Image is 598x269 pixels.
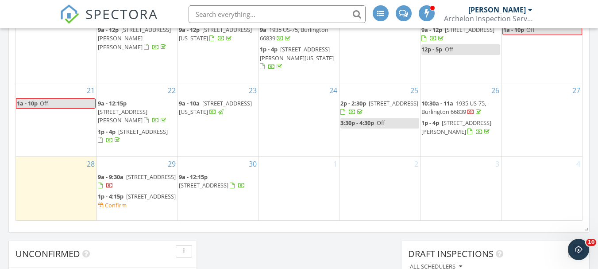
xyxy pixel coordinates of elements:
span: [STREET_ADDRESS][PERSON_NAME][PERSON_NAME] [98,26,171,51]
span: 9a - 12p [421,26,442,34]
a: Go to September 30, 2025 [247,157,258,171]
span: [STREET_ADDRESS] [179,181,228,189]
a: 9a - 12p [STREET_ADDRESS][PERSON_NAME][PERSON_NAME] [98,25,177,53]
td: Go to September 26, 2025 [421,83,502,157]
span: 10 [586,239,596,246]
td: Go to September 27, 2025 [501,83,582,157]
span: Draft Inspections [408,248,494,260]
span: 9a - 12:15p [179,173,208,181]
td: Go to October 4, 2025 [501,156,582,220]
iframe: Intercom live chat [568,239,589,260]
span: 12p - 5p [421,45,442,53]
a: 1p - 4p [STREET_ADDRESS] [98,127,177,146]
span: [STREET_ADDRESS] [445,26,494,34]
td: Go to October 3, 2025 [421,156,502,220]
a: 9a - 12:15p [STREET_ADDRESS][PERSON_NAME] [98,98,177,126]
a: Confirm [98,201,127,210]
td: Go to September 17, 2025 [258,10,340,83]
a: Go to September 29, 2025 [166,157,177,171]
td: Go to September 14, 2025 [16,10,97,83]
a: Go to September 21, 2025 [85,83,96,97]
a: 9a - 12:15p [STREET_ADDRESS] [179,172,258,191]
a: 9a - 10a [STREET_ADDRESS][US_STATE] [179,99,252,116]
span: Off [377,119,385,127]
td: Go to September 15, 2025 [97,10,178,83]
a: 9a - 12p [STREET_ADDRESS][PERSON_NAME][PERSON_NAME] [98,26,171,51]
td: Go to September 30, 2025 [177,156,258,220]
span: 9a [260,26,266,34]
a: Go to September 27, 2025 [571,83,582,97]
a: 9a - 12p [STREET_ADDRESS][US_STATE] [179,25,258,44]
td: Go to September 23, 2025 [177,83,258,157]
a: 1p - 4p [STREET_ADDRESS][PERSON_NAME] [421,119,491,135]
span: 2p - 2:30p [340,99,366,107]
span: 9a - 12p [179,26,200,34]
div: Confirm [105,202,127,209]
td: Go to September 24, 2025 [258,83,340,157]
a: 9a 1935 US-75, Burlington 66839 [260,25,339,44]
span: Off [526,26,535,34]
div: [PERSON_NAME] [468,5,526,14]
span: [STREET_ADDRESS][US_STATE] [179,26,252,42]
a: Go to September 22, 2025 [166,83,177,97]
span: 10:30a - 11a [421,99,453,107]
span: [STREET_ADDRESS] [369,99,418,107]
td: Go to September 19, 2025 [421,10,502,83]
td: Go to October 2, 2025 [340,156,421,220]
span: 1a - 10p [16,99,38,108]
a: 9a 1935 US-75, Burlington 66839 [260,26,328,42]
span: 1p - 4p [421,119,439,127]
a: 9a - 10a [STREET_ADDRESS][US_STATE] [179,98,258,117]
span: Off [40,99,48,107]
a: 9a - 12:15p [STREET_ADDRESS][PERSON_NAME] [98,99,168,124]
span: 1p - 4:15p [98,192,123,200]
span: [STREET_ADDRESS][PERSON_NAME] [98,108,147,124]
a: Go to October 4, 2025 [575,157,582,171]
span: 9a - 12:15p [98,99,127,107]
span: [STREET_ADDRESS] [126,192,176,200]
td: Go to September 16, 2025 [177,10,258,83]
span: [STREET_ADDRESS] [118,128,168,136]
span: [STREET_ADDRESS][PERSON_NAME] [421,119,491,135]
a: Go to October 2, 2025 [413,157,420,171]
a: Go to October 1, 2025 [332,157,339,171]
a: 9a - 12p [STREET_ADDRESS][US_STATE] [179,26,252,42]
a: Go to September 23, 2025 [247,83,258,97]
a: Go to September 28, 2025 [85,157,96,171]
a: 9a - 12p [STREET_ADDRESS] [421,26,494,42]
a: SPECTORA [60,12,158,31]
div: Archelon Inspection Service [444,14,532,23]
a: 1p - 4p [STREET_ADDRESS][PERSON_NAME][US_STATE] [260,44,339,72]
span: 9a - 9:30a [98,173,123,181]
a: 9a - 12:15p [STREET_ADDRESS] [179,173,245,189]
a: Go to September 26, 2025 [490,83,501,97]
td: Go to September 22, 2025 [97,83,178,157]
a: 9a - 9:30a [STREET_ADDRESS] [98,173,176,189]
td: Go to September 29, 2025 [97,156,178,220]
a: 1p - 4:15p [STREET_ADDRESS] Confirm [98,191,177,211]
span: [STREET_ADDRESS][US_STATE] [179,99,252,116]
span: 1p - 4p [260,45,278,53]
span: 1935 US-75, Burlington 66839 [260,26,328,42]
input: Search everything... [189,5,366,23]
a: Go to September 24, 2025 [328,83,339,97]
span: Off [445,45,453,53]
td: Go to September 25, 2025 [340,83,421,157]
img: The Best Home Inspection Software - Spectora [60,4,79,24]
span: 1p - 4p [98,128,116,136]
a: Go to September 25, 2025 [409,83,420,97]
span: SPECTORA [85,4,158,23]
a: 9a - 9:30a [STREET_ADDRESS] [98,172,177,191]
td: Go to September 18, 2025 [340,10,421,83]
span: [STREET_ADDRESS][PERSON_NAME][US_STATE] [260,45,334,62]
span: 9a - 10a [179,99,200,107]
span: 3:30p - 4:30p [340,119,374,127]
a: 1p - 4p [STREET_ADDRESS][PERSON_NAME] [421,118,500,137]
td: Go to October 1, 2025 [258,156,340,220]
span: 1935 US-75, Burlington 66839 [421,99,486,116]
a: 2p - 2:30p [STREET_ADDRESS] [340,98,419,117]
span: 1a - 10p [503,25,525,35]
a: 10:30a - 11a 1935 US-75, Burlington 66839 [421,99,486,116]
a: 1p - 4p [STREET_ADDRESS][PERSON_NAME][US_STATE] [260,45,334,70]
span: Unconfirmed [15,248,80,260]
